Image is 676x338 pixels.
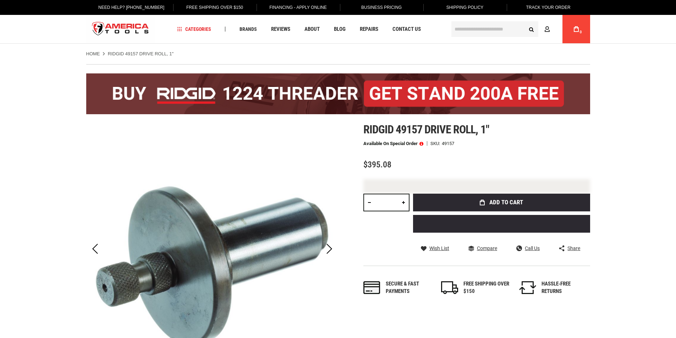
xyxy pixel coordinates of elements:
[392,27,421,32] span: Contact Us
[442,141,454,146] div: 49157
[268,24,293,34] a: Reviews
[516,245,540,251] a: Call Us
[86,16,155,43] img: America Tools
[525,22,538,36] button: Search
[542,280,588,295] div: HASSLE-FREE RETURNS
[525,246,540,251] span: Call Us
[477,246,497,251] span: Compare
[86,73,590,114] img: BOGO: Buy the RIDGID® 1224 Threader (26092), get the 92467 200A Stand FREE!
[240,27,257,32] span: Brands
[570,15,583,43] a: 0
[86,51,100,57] a: Home
[441,281,458,294] img: shipping
[331,24,349,34] a: Blog
[236,24,260,34] a: Brands
[580,30,582,34] span: 0
[421,245,449,251] a: Wish List
[519,281,536,294] img: returns
[429,246,449,251] span: Wish List
[304,27,320,32] span: About
[174,24,214,34] a: Categories
[363,281,380,294] img: payments
[363,123,489,136] span: Ridgid 49157 drive roll, 1"
[271,27,290,32] span: Reviews
[108,51,174,56] strong: RIDGID 49157 DRIVE ROLL, 1"
[363,141,423,146] p: Available on Special Order
[463,280,510,295] div: FREE SHIPPING OVER $150
[334,27,346,32] span: Blog
[177,27,211,32] span: Categories
[386,280,432,295] div: Secure & fast payments
[489,199,523,205] span: Add to Cart
[430,141,442,146] strong: SKU
[413,194,590,211] button: Add to Cart
[446,5,484,10] span: Shipping Policy
[468,245,497,251] a: Compare
[301,24,323,34] a: About
[357,24,381,34] a: Repairs
[360,27,378,32] span: Repairs
[86,16,155,43] a: store logo
[363,160,391,170] span: $395.08
[389,24,424,34] a: Contact Us
[567,246,580,251] span: Share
